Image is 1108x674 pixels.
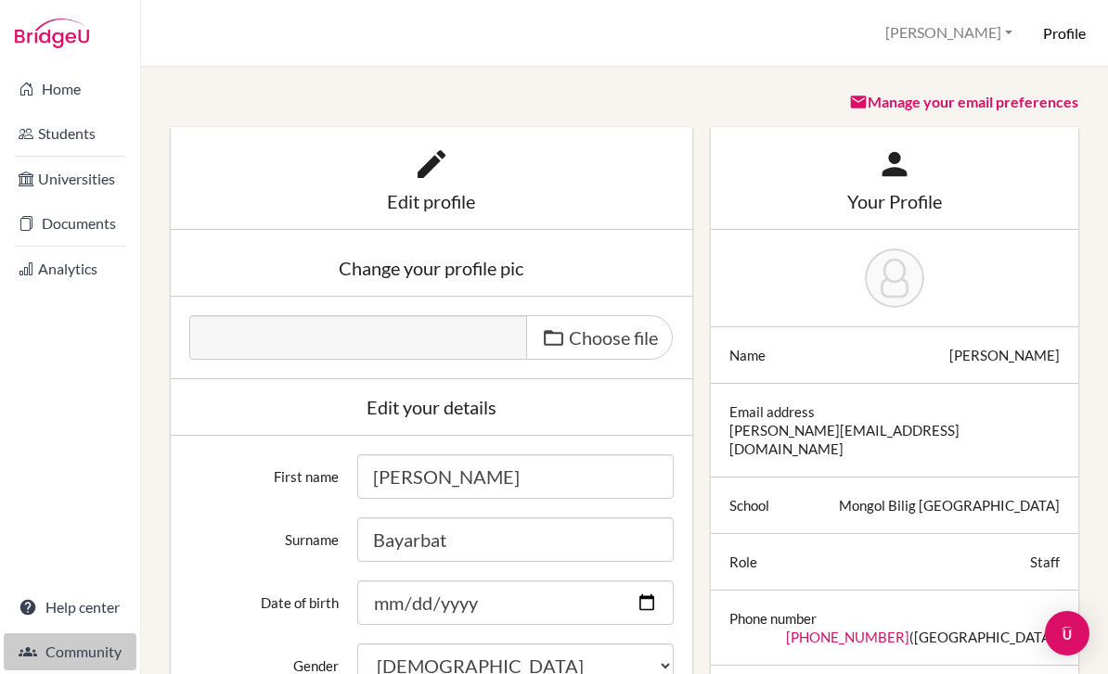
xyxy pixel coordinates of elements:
label: Date of birth [180,580,348,612]
label: First name [180,454,348,486]
a: Documents [4,205,136,242]
span: Choose file [569,326,658,349]
div: Edit profile [189,192,674,210]
div: School [729,496,769,515]
a: Help center [4,589,136,626]
a: Students [4,115,136,152]
a: Analytics [4,250,136,287]
div: Role [729,553,757,571]
img: Nandin Bayarbat [865,248,924,308]
a: Universities [4,160,136,197]
div: Staff [1030,553,1060,571]
div: [PERSON_NAME][EMAIL_ADDRESS][DOMAIN_NAME] [729,421,1060,458]
div: Mongol Bilig [GEOGRAPHIC_DATA] [839,496,1060,515]
a: Manage your email preferences [849,93,1078,110]
a: Community [4,633,136,670]
div: Open Intercom Messenger [1045,611,1089,655]
div: Edit your details [189,398,674,416]
div: ([GEOGRAPHIC_DATA]) [786,628,1060,646]
div: [PERSON_NAME] [949,346,1060,364]
a: Home [4,70,136,108]
div: Phone number [729,609,817,628]
label: Surname [180,517,348,549]
a: [PHONE_NUMBER] [786,629,909,645]
button: [PERSON_NAME] [877,16,1021,50]
div: Name [729,346,766,364]
div: Your Profile [729,192,1060,210]
h6: Profile [1043,23,1086,44]
div: Change your profile pic [189,259,674,277]
div: Email address [729,402,815,421]
img: Bridge-U [15,19,89,48]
